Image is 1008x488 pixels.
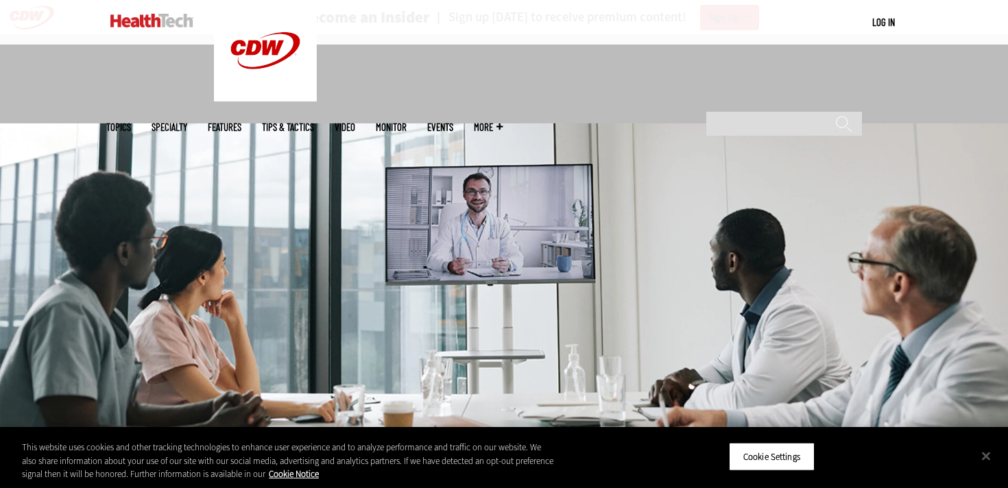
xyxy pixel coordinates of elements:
div: This website uses cookies and other tracking technologies to enhance user experience and to analy... [22,441,555,481]
a: CDW [214,90,317,105]
img: Home [110,14,193,27]
a: MonITor [376,122,407,132]
span: Specialty [152,122,187,132]
a: Log in [872,16,895,28]
a: Events [427,122,453,132]
span: Topics [106,122,131,132]
button: Cookie Settings [729,442,815,471]
button: Close [971,441,1001,471]
a: More information about your privacy [269,468,319,480]
a: Tips & Tactics [262,122,314,132]
div: User menu [872,15,895,29]
span: More [474,122,503,132]
a: Features [208,122,241,132]
a: Video [335,122,355,132]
